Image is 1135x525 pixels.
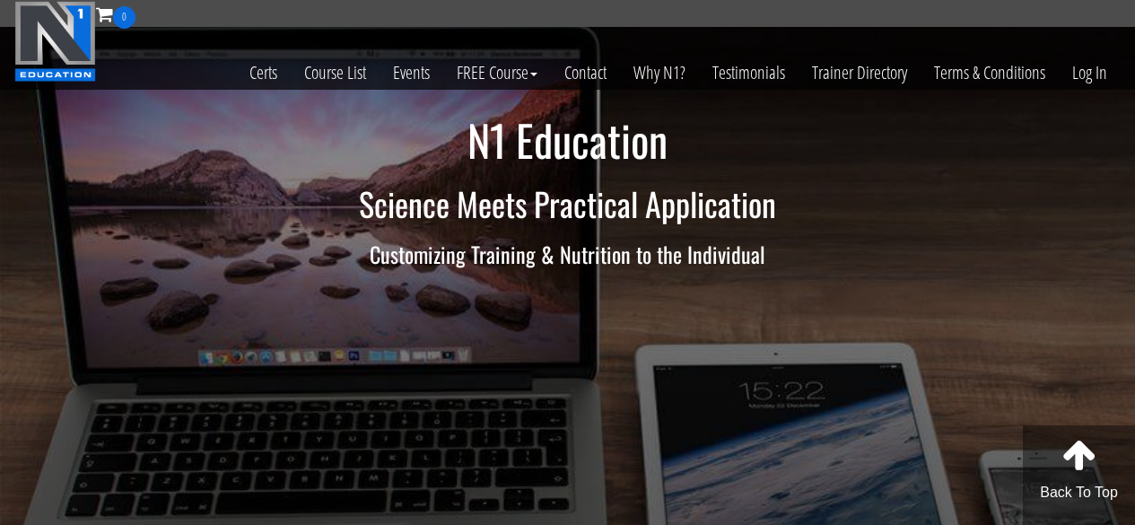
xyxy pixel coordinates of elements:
a: FREE Course [443,29,551,117]
a: 0 [96,2,135,26]
h3: Customizing Training & Nutrition to the Individual [43,242,1093,266]
a: Testimonials [699,29,799,117]
a: Certs [236,29,291,117]
h1: N1 Education [43,117,1093,164]
a: Terms & Conditions [921,29,1059,117]
a: Trainer Directory [799,29,921,117]
a: Why N1? [620,29,699,117]
span: 0 [113,6,135,29]
h2: Science Meets Practical Application [43,186,1093,222]
a: Events [380,29,443,117]
a: Course List [291,29,380,117]
img: n1-education [14,1,96,82]
a: Contact [551,29,620,117]
a: Log In [1059,29,1121,117]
